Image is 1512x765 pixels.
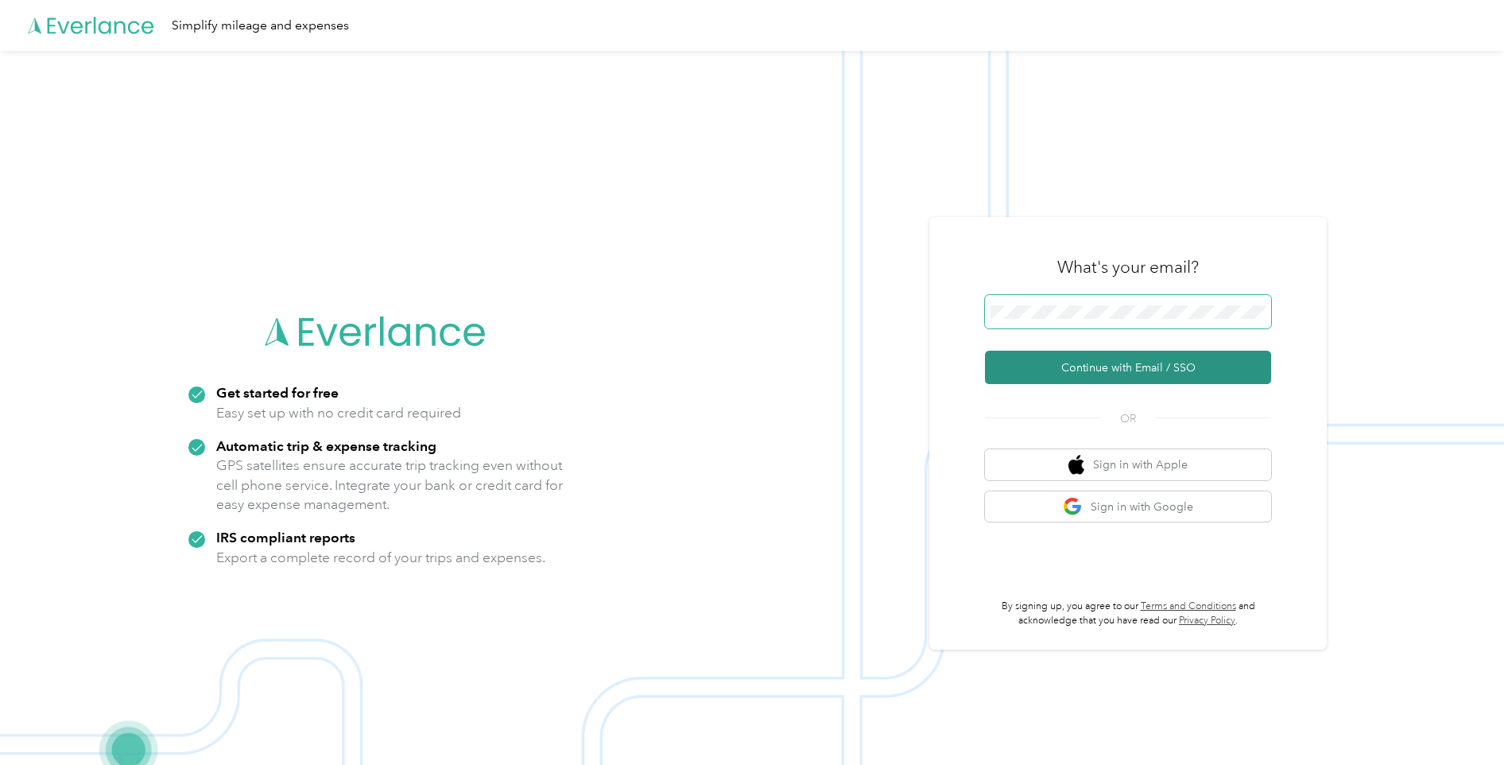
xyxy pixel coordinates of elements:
[216,384,339,401] strong: Get started for free
[1179,615,1235,627] a: Privacy Policy
[1063,497,1083,517] img: google logo
[985,449,1271,480] button: apple logoSign in with Apple
[1141,600,1236,612] a: Terms and Conditions
[216,403,461,423] p: Easy set up with no credit card required
[172,16,349,36] div: Simplify mileage and expenses
[216,529,355,546] strong: IRS compliant reports
[985,351,1271,384] button: Continue with Email / SSO
[216,437,436,454] strong: Automatic trip & expense tracking
[216,548,545,568] p: Export a complete record of your trips and expenses.
[1057,256,1199,278] h3: What's your email?
[985,491,1271,522] button: google logoSign in with Google
[985,600,1271,627] p: By signing up, you agree to our and acknowledge that you have read our .
[1100,410,1156,427] span: OR
[216,456,564,515] p: GPS satellites ensure accurate trip tracking even without cell phone service. Integrate your bank...
[1068,455,1084,475] img: apple logo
